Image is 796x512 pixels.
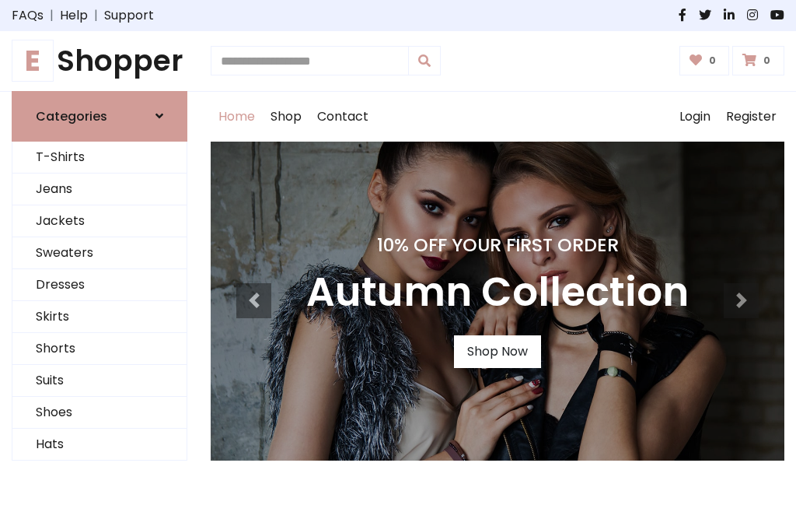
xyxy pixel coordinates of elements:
h6: Categories [36,109,107,124]
a: Sweaters [12,237,187,269]
a: Register [718,92,784,142]
a: Dresses [12,269,187,301]
h4: 10% Off Your First Order [306,234,689,256]
a: Skirts [12,301,187,333]
a: FAQs [12,6,44,25]
h1: Shopper [12,44,187,79]
a: Shop Now [454,335,541,368]
a: Login [672,92,718,142]
a: Shoes [12,397,187,429]
span: 0 [705,54,720,68]
a: Jeans [12,174,187,205]
a: Support [104,6,154,25]
span: E [12,40,54,82]
a: Suits [12,365,187,397]
a: Help [60,6,88,25]
span: | [88,6,104,25]
a: Shop [263,92,309,142]
a: Categories [12,91,187,142]
a: 0 [732,46,784,75]
a: Shorts [12,333,187,365]
a: T-Shirts [12,142,187,174]
a: Contact [309,92,376,142]
a: Home [211,92,263,142]
a: Hats [12,429,187,461]
a: 0 [679,46,730,75]
h3: Autumn Collection [306,268,689,317]
a: Jackets [12,205,187,237]
span: 0 [759,54,774,68]
a: EShopper [12,44,187,79]
span: | [44,6,60,25]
